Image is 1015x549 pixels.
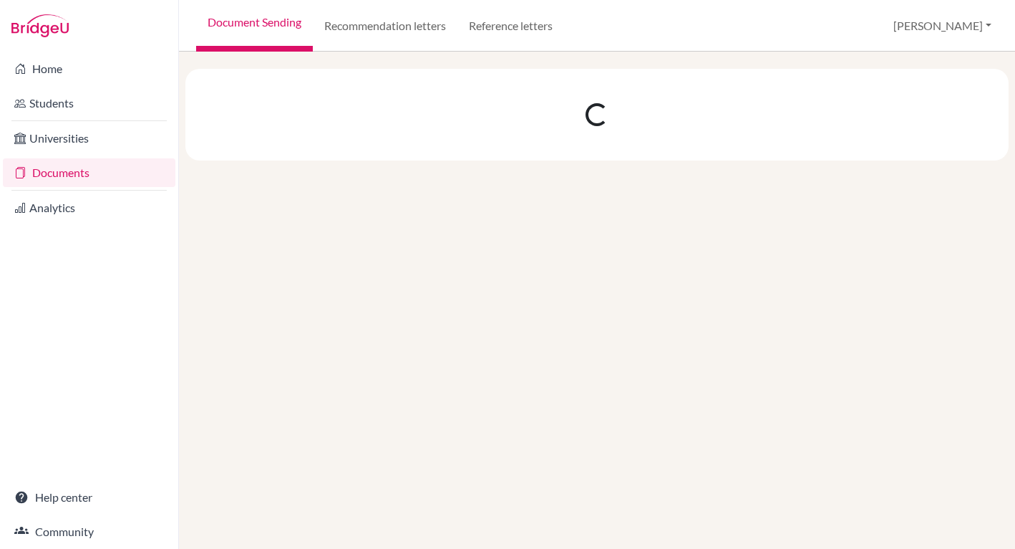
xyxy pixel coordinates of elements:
[11,14,69,37] img: Bridge-U
[3,124,175,153] a: Universities
[3,517,175,546] a: Community
[3,54,175,83] a: Home
[3,158,175,187] a: Documents
[3,194,175,222] a: Analytics
[3,483,175,512] a: Help center
[3,89,175,118] a: Students
[887,12,998,39] button: [PERSON_NAME]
